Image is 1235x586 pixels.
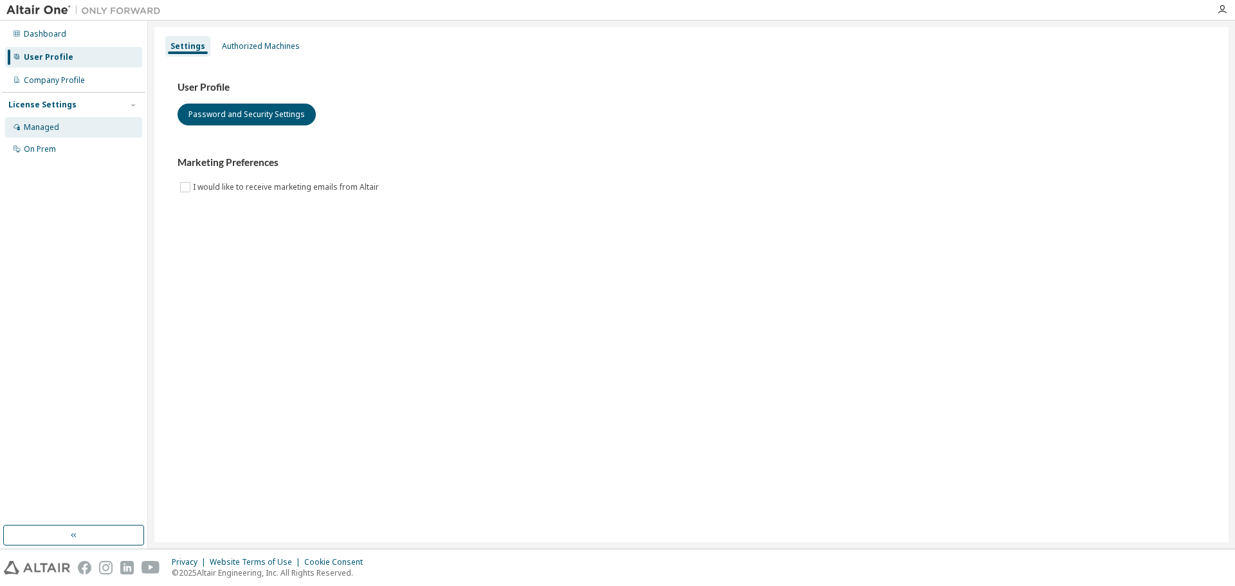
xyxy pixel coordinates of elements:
div: Company Profile [24,75,85,86]
p: © 2025 Altair Engineering, Inc. All Rights Reserved. [172,567,370,578]
div: Dashboard [24,29,66,39]
img: instagram.svg [99,561,113,574]
div: Privacy [172,557,210,567]
h3: Marketing Preferences [178,156,1205,169]
img: altair_logo.svg [4,561,70,574]
button: Password and Security Settings [178,104,316,125]
div: Authorized Machines [222,41,300,51]
h3: User Profile [178,81,1205,94]
div: Cookie Consent [304,557,370,567]
label: I would like to receive marketing emails from Altair [193,179,381,195]
img: Altair One [6,4,167,17]
img: youtube.svg [142,561,160,574]
div: On Prem [24,144,56,154]
div: User Profile [24,52,73,62]
div: Settings [170,41,205,51]
img: linkedin.svg [120,561,134,574]
div: Website Terms of Use [210,557,304,567]
div: Managed [24,122,59,133]
div: License Settings [8,100,77,110]
img: facebook.svg [78,561,91,574]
